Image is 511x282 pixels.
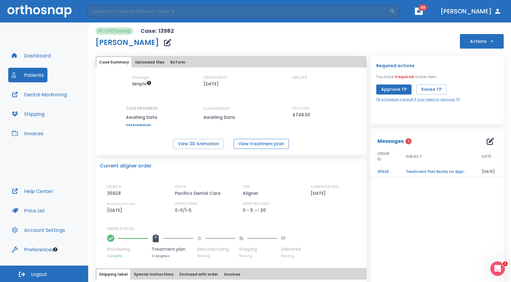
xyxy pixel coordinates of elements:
span: DATE [482,154,491,159]
p: Case: 13982 [141,27,174,35]
h1: [PERSON_NAME] [96,39,159,46]
p: TYPE [243,184,250,190]
p: Pending [197,254,235,258]
td: 35928 [370,167,398,177]
button: Invoices [8,126,47,141]
p: Current Batch [203,106,258,111]
p: Pending [239,254,277,258]
p: Package [132,75,148,80]
span: Up to 10 steps (20 aligners) [132,81,151,87]
p: Aligner [243,190,260,197]
button: Dashboard [8,48,54,63]
p: [DATE] [203,80,219,88]
div: tabs [97,57,365,67]
button: Price List [8,203,49,218]
p: CASE PROGRESS [126,106,158,111]
p: ESTIMATED SHIP DATE [107,201,135,207]
button: Rx Form [168,57,188,67]
p: CREATE DATE [203,75,227,80]
p: Treatment plan [152,246,193,253]
button: Enclosed with order [177,269,221,280]
p: Required actions [376,62,415,69]
td: Treatment Plan Ready for Approval! [398,167,474,177]
div: Tooltip anchor [53,247,58,252]
p: 20 [260,207,266,214]
iframe: Intercom live chat [490,261,505,276]
p: You have action item [376,74,436,80]
p: ORDER STATUS [107,226,362,232]
button: View 3D Animation [173,139,224,149]
p: 35928 [107,190,123,197]
button: Invoices [222,269,243,280]
p: SUBMISSION DATE [311,184,339,190]
button: Help Center [8,184,57,198]
p: of [254,207,259,214]
p: Processing [107,246,148,253]
button: Shipping [8,107,48,121]
p: Messages [377,138,404,145]
button: Actions [460,34,504,49]
p: Awaiting Data [203,114,258,121]
button: Shipping label [97,269,130,280]
p: Awaiting Data [126,114,158,121]
p: Delivered [281,246,301,253]
button: [PERSON_NAME] [438,6,504,17]
p: [DATE] [107,207,124,214]
input: Search by Patient Name or Case # [87,5,389,17]
p: Pending [281,254,301,258]
p: [DATE] [311,190,328,197]
button: View treatment plan [234,139,289,149]
div: tabs [97,269,365,280]
p: ORDER ID [107,184,121,190]
button: Patients [8,68,47,82]
p: 0-0/1-5 [175,207,194,214]
button: Account Settings [8,223,69,237]
img: Orthosnap [7,5,72,17]
span: Logout [31,271,47,278]
span: 1 [405,138,412,144]
a: See breakdown [126,123,158,127]
p: Complete [107,254,148,258]
p: $749.00 [293,111,310,119]
button: Preferences [8,242,57,257]
span: 1 required [395,74,414,79]
p: ARCHES [293,75,307,80]
span: ORDER ID [377,151,391,162]
button: Special Instructions [131,269,176,280]
a: Or schedule consult if you need to discuss TP [376,97,460,102]
span: SUBJECT [406,154,422,159]
p: At Orthosnap [98,27,131,35]
p: EST COST [293,106,310,111]
span: 1 [503,261,508,266]
button: Revise TP [416,84,447,95]
button: Approve TP [376,84,412,95]
button: Uploaded files [133,57,167,67]
td: [DATE] [474,167,504,177]
p: In progress [152,254,193,258]
p: Current aligner order [100,162,151,170]
p: 0 - 5 [243,207,253,214]
span: 48 [419,5,427,11]
button: Dental Monitoring [8,87,71,102]
button: Case Summary [97,57,131,67]
p: Shipping [239,246,277,253]
p: OFFICE [175,184,186,190]
p: Manufacturing [197,246,235,253]
p: Pacifico Dental Care [175,190,223,197]
p: UPPER/LOWER [175,201,197,207]
p: STEPS INCLUDED [243,201,269,207]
